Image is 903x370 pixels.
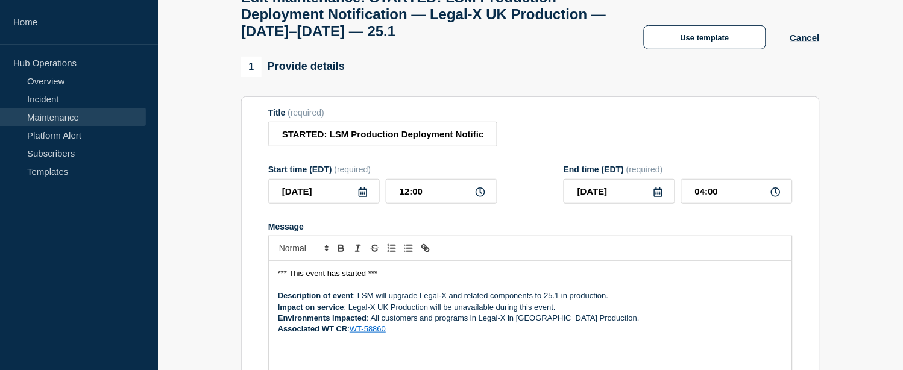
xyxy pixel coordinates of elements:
span: *** This event has started *** [278,269,377,278]
button: Toggle bulleted list [400,241,417,256]
div: Provide details [241,57,345,77]
p: : [278,324,783,334]
a: WT-58860 [350,324,386,333]
div: Start time (EDT) [268,165,497,174]
div: End time (EDT) [564,165,793,174]
button: Toggle link [417,241,434,256]
span: (required) [288,108,324,118]
strong: Impact on service [278,303,344,312]
span: (required) [335,165,371,174]
input: HH:MM [681,179,793,204]
div: Title [268,108,497,118]
button: Toggle bold text [333,241,350,256]
button: Toggle italic text [350,241,367,256]
span: (required) [626,165,663,174]
strong: Associated WT CR [278,324,348,333]
button: Use template [644,25,766,49]
p: : Legal-X UK Production will be unavailable during this event. [278,302,783,313]
input: Title [268,122,497,146]
input: HH:MM [386,179,497,204]
strong: Description of event [278,291,353,300]
button: Toggle ordered list [383,241,400,256]
input: YYYY-MM-DD [268,179,380,204]
span: 1 [241,57,262,77]
div: Message [268,222,793,231]
button: Cancel [790,33,820,43]
button: Toggle strikethrough text [367,241,383,256]
p: : LSM will upgrade Legal-X and related components to 25.1 in production. [278,290,783,301]
p: : All customers and programs in Legal-X in [GEOGRAPHIC_DATA] Production. [278,313,783,324]
span: Font size [274,241,333,256]
input: YYYY-MM-DD [564,179,675,204]
strong: Environments impacted [278,313,367,322]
